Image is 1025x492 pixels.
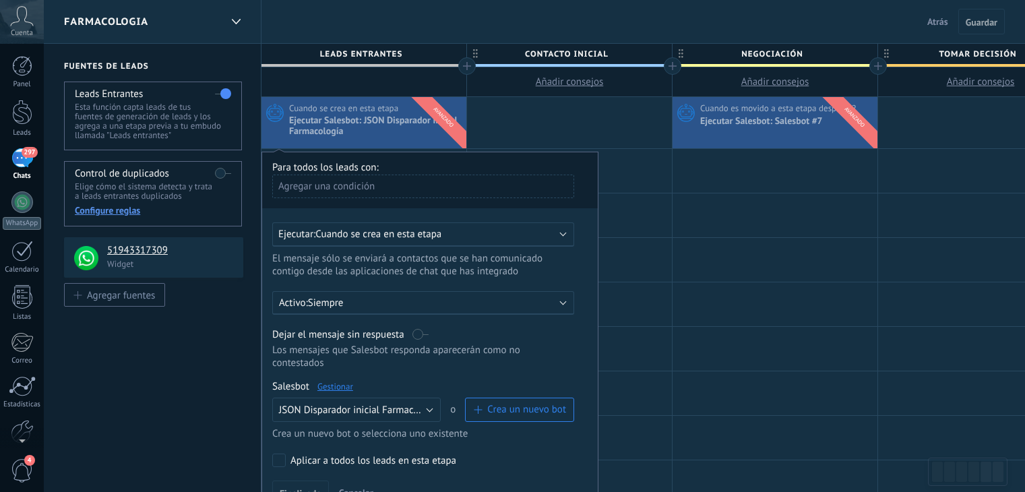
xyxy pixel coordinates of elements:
span: Negociación [673,44,871,65]
div: Estadísticas [3,400,42,409]
span: o [441,398,465,422]
h4: Leads Entrantes [75,88,143,100]
span: Cuando se crea en esta etapa [315,228,441,241]
div: Ejecutar Salesbot: Salesbot #7 [700,116,825,128]
button: Atrás [922,11,954,32]
div: Calendario [3,266,42,274]
div: Leads Entrantes [261,44,466,64]
div: Configure reglas [75,204,230,216]
button: Agregar fuentes [64,283,165,307]
span: FARMACOLOGIA [64,16,148,28]
button: Crea un nuevo bot [465,398,574,422]
div: Panel [3,80,42,89]
span: 4 [24,455,35,466]
div: Correo [3,357,42,365]
div: WhatsApp [3,217,41,230]
span: Añadir consejos [947,75,1015,88]
div: Leads [3,129,42,137]
span: Añadir consejos [536,75,604,88]
span: Cuando se crea en esta etapa [289,102,400,115]
h2: Fuentes de leads [64,61,243,71]
h4: Control de duplicados [75,167,169,180]
p: Los mensajes que Salesbot responda aparecerán como no contestados [272,344,574,369]
div: Ejecutar Salesbot: JSON Disparador inicial Farmacología [289,115,463,138]
span: JSON Disparador inicial Farmacología [279,404,440,417]
div: Aplicar a todos los leads en esta etapa [290,454,456,468]
button: Guardar [958,9,1005,34]
button: Añadir consejos [673,67,877,96]
div: Listas [3,313,42,321]
p: Widget [107,258,235,270]
div: Agregar una condición [272,175,574,198]
span: Ejecutar: [278,228,315,241]
div: Contacto inicial [467,44,672,64]
h4: 51943317309 [107,244,233,257]
span: Activo: [279,297,308,309]
p: Esta función capta leads de tus fuentes de generación de leads y los agrega a una etapa previa a ... [75,102,230,140]
span: Guardar [966,18,997,27]
button: JSON Disparador inicial Farmacología [272,398,441,422]
div: Chats [3,172,42,181]
a: Gestionar [317,381,353,392]
img: logo_min.png [74,246,98,270]
span: 297 [22,147,37,158]
span: Añadir consejos [741,75,809,88]
div: FARMACOLOGIA [224,9,247,35]
span: Cuando es movido a esta etapa después 2 [700,102,859,115]
span: Cuenta [11,29,33,38]
div: Negociación [673,44,877,64]
span: Crea un nuevo bot [487,403,566,416]
span: Leads Entrantes [261,44,460,65]
div: Agregar fuentes [87,289,155,301]
div: Crea un nuevo bot o selecciona uno existente [272,427,574,440]
p: Siempre [308,297,544,309]
span: Contacto inicial [467,44,665,65]
span: Atrás [927,16,948,28]
div: Salesbot [272,380,574,393]
div: Para todos los leads con: [272,161,588,174]
span: Dejar el mensaje sin respuesta [272,328,404,341]
p: El mensaje sólo se enviará a contactos que se han comunicado contigo desde las aplicaciones de ch... [272,252,561,278]
p: Elige cómo el sistema detecta y trata a leads entrantes duplicados [75,182,230,201]
button: Añadir consejos [467,67,672,96]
